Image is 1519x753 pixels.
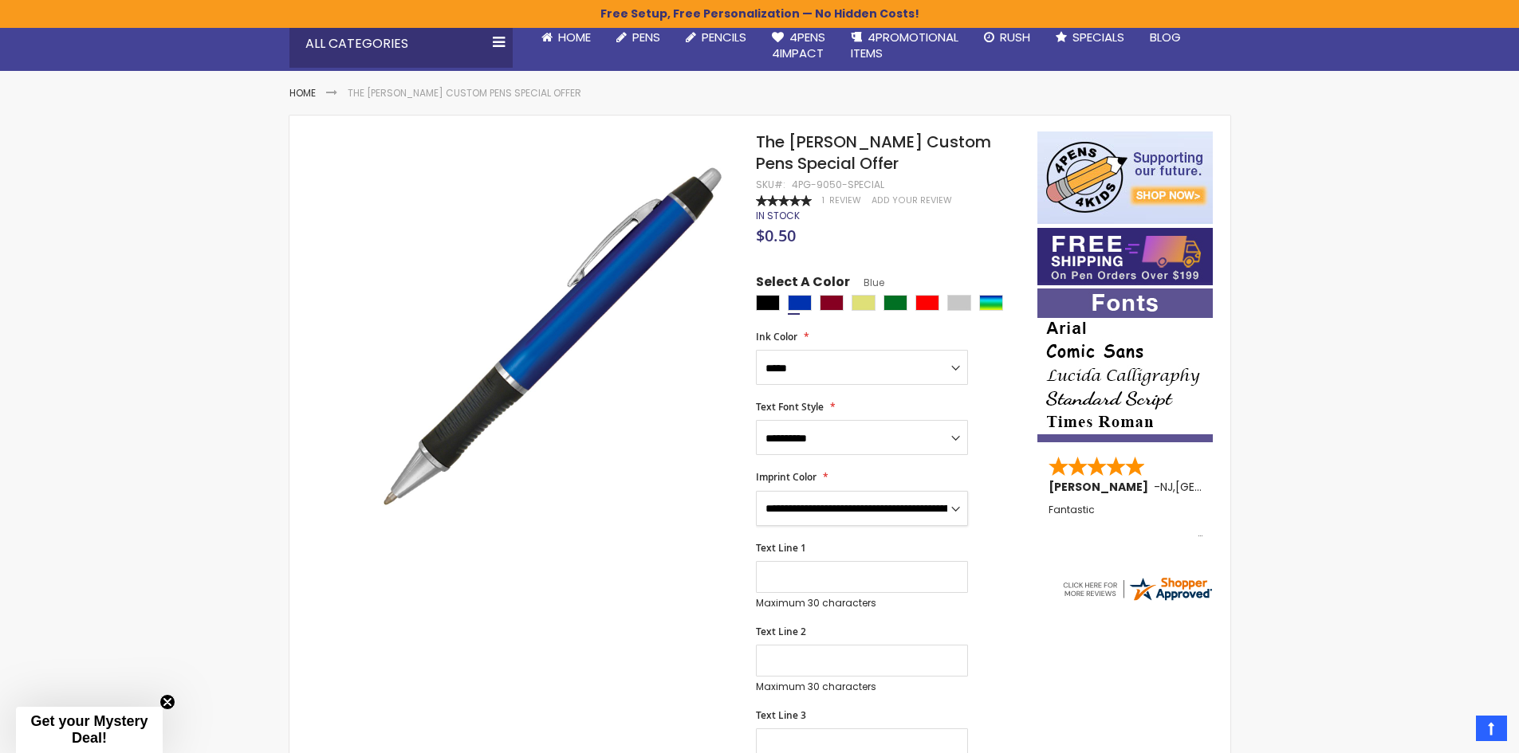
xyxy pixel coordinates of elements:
div: 100% [756,195,812,206]
span: Review [829,194,861,206]
img: barton_side_blue_2_1.jpg [371,155,735,519]
a: 4pens.com certificate URL [1061,593,1214,606]
span: NJ [1160,479,1173,495]
a: Home [289,86,316,100]
span: Specials [1072,29,1124,45]
button: Close teaser [159,694,175,710]
a: Pencils [673,20,759,55]
img: 4pens 4 kids [1037,131,1213,224]
span: [PERSON_NAME] [1049,479,1154,495]
div: Silver [947,295,971,311]
span: [GEOGRAPHIC_DATA] [1175,479,1293,495]
a: Add Your Review [872,194,952,206]
a: Pens [604,20,673,55]
span: Text Line 3 [756,708,806,722]
span: The [PERSON_NAME] Custom Pens Special Offer [756,131,991,175]
div: Gold [852,295,876,311]
a: Blog [1137,20,1194,55]
div: 4PG-9050-SPECIAL [792,178,884,191]
a: 4PROMOTIONALITEMS [838,20,971,72]
a: 1 Review [822,194,864,206]
span: Get your Mystery Deal! [30,713,148,746]
img: Free shipping on orders over $199 [1037,228,1213,285]
p: Maximum 30 characters [756,597,968,610]
a: 4Pens4impact [759,20,838,72]
span: Home [558,29,591,45]
div: Availability [756,210,800,222]
span: - , [1154,479,1293,495]
div: Black [756,295,780,311]
iframe: Google Customer Reviews [1387,710,1519,753]
span: 1 [822,194,824,206]
span: Text Line 2 [756,625,806,638]
div: Get your Mystery Deal!Close teaser [16,707,163,753]
a: Rush [971,20,1043,55]
li: The [PERSON_NAME] Custom Pens Special Offer [348,87,581,100]
span: Blue [850,276,884,289]
p: Maximum 30 characters [756,680,968,693]
div: Assorted [979,295,1003,311]
span: $0.50 [756,225,796,246]
span: 4Pens 4impact [772,29,825,61]
span: Select A Color [756,273,850,295]
div: Fantastic [1049,504,1203,539]
div: Burgundy [820,295,844,311]
span: Pencils [702,29,746,45]
span: Imprint Color [756,470,817,484]
span: Text Line 1 [756,541,806,555]
span: Ink Color [756,330,797,343]
span: Pens [632,29,660,45]
div: Blue [788,295,812,311]
span: Rush [1000,29,1030,45]
span: 4PROMOTIONAL ITEMS [851,29,958,61]
div: Green [883,295,907,311]
a: Home [529,20,604,55]
img: 4pens.com widget logo [1061,575,1214,603]
strong: SKU [756,178,785,191]
span: Text Font Style [756,400,824,414]
span: In stock [756,209,800,222]
div: All Categories [289,20,513,68]
span: Blog [1150,29,1181,45]
div: Red [915,295,939,311]
img: font-personalization-examples [1037,288,1213,442]
a: Specials [1043,20,1137,55]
